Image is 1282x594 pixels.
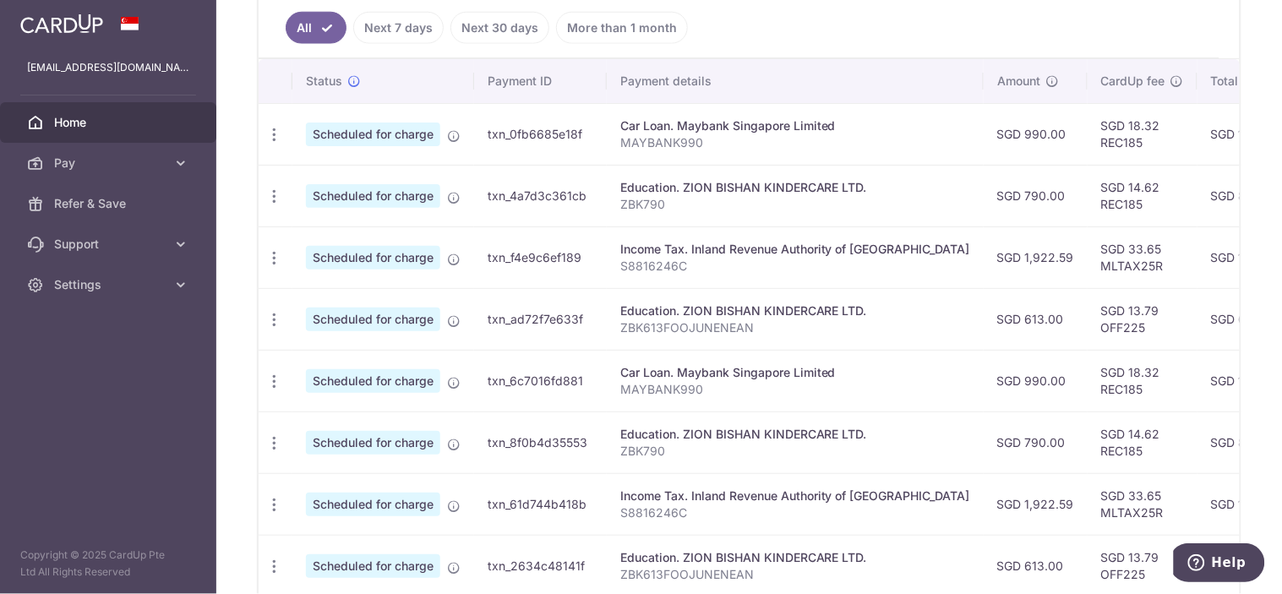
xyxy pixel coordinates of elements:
[984,411,1088,473] td: SGD 790.00
[1088,165,1197,226] td: SGD 14.62 REC185
[1101,73,1165,90] span: CardUp fee
[620,426,970,443] div: Education. ZION BISHAN KINDERCARE LTD.
[997,73,1040,90] span: Amount
[620,566,970,583] p: ZBK613FOOJUNENEAN
[984,103,1088,165] td: SGD 990.00
[54,236,166,253] span: Support
[984,288,1088,350] td: SGD 613.00
[306,73,342,90] span: Status
[620,381,970,398] p: MAYBANK990
[54,195,166,212] span: Refer & Save
[306,246,440,270] span: Scheduled for charge
[474,288,607,350] td: txn_ad72f7e633f
[620,364,970,381] div: Car Loan. Maybank Singapore Limited
[1174,543,1265,586] iframe: Opens a widget where you can find more information
[1211,73,1267,90] span: Total amt.
[54,276,166,293] span: Settings
[556,12,688,44] a: More than 1 month
[984,473,1088,535] td: SGD 1,922.59
[620,302,970,319] div: Education. ZION BISHAN KINDERCARE LTD.
[620,117,970,134] div: Car Loan. Maybank Singapore Limited
[1088,411,1197,473] td: SGD 14.62 REC185
[306,431,440,455] span: Scheduled for charge
[474,411,607,473] td: txn_8f0b4d35553
[620,549,970,566] div: Education. ZION BISHAN KINDERCARE LTD.
[620,504,970,521] p: S8816246C
[474,473,607,535] td: txn_61d744b418b
[620,241,970,258] div: Income Tax. Inland Revenue Authority of [GEOGRAPHIC_DATA]
[54,114,166,131] span: Home
[984,165,1088,226] td: SGD 790.00
[620,488,970,504] div: Income Tax. Inland Revenue Authority of [GEOGRAPHIC_DATA]
[620,319,970,336] p: ZBK613FOOJUNENEAN
[607,59,984,103] th: Payment details
[353,12,444,44] a: Next 7 days
[1088,226,1197,288] td: SGD 33.65 MLTAX25R
[984,350,1088,411] td: SGD 990.00
[20,14,103,34] img: CardUp
[54,155,166,172] span: Pay
[474,350,607,411] td: txn_6c7016fd881
[306,369,440,393] span: Scheduled for charge
[27,59,189,76] p: [EMAIL_ADDRESS][DOMAIN_NAME]
[474,165,607,226] td: txn_4a7d3c361cb
[620,443,970,460] p: ZBK790
[1088,350,1197,411] td: SGD 18.32 REC185
[474,226,607,288] td: txn_f4e9c6ef189
[620,258,970,275] p: S8816246C
[450,12,549,44] a: Next 30 days
[306,554,440,578] span: Scheduled for charge
[306,493,440,516] span: Scheduled for charge
[306,123,440,146] span: Scheduled for charge
[1088,288,1197,350] td: SGD 13.79 OFF225
[474,59,607,103] th: Payment ID
[620,179,970,196] div: Education. ZION BISHAN KINDERCARE LTD.
[474,103,607,165] td: txn_0fb6685e18f
[984,226,1088,288] td: SGD 1,922.59
[620,134,970,151] p: MAYBANK990
[286,12,346,44] a: All
[620,196,970,213] p: ZBK790
[1088,103,1197,165] td: SGD 18.32 REC185
[306,308,440,331] span: Scheduled for charge
[1088,473,1197,535] td: SGD 33.65 MLTAX25R
[306,184,440,208] span: Scheduled for charge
